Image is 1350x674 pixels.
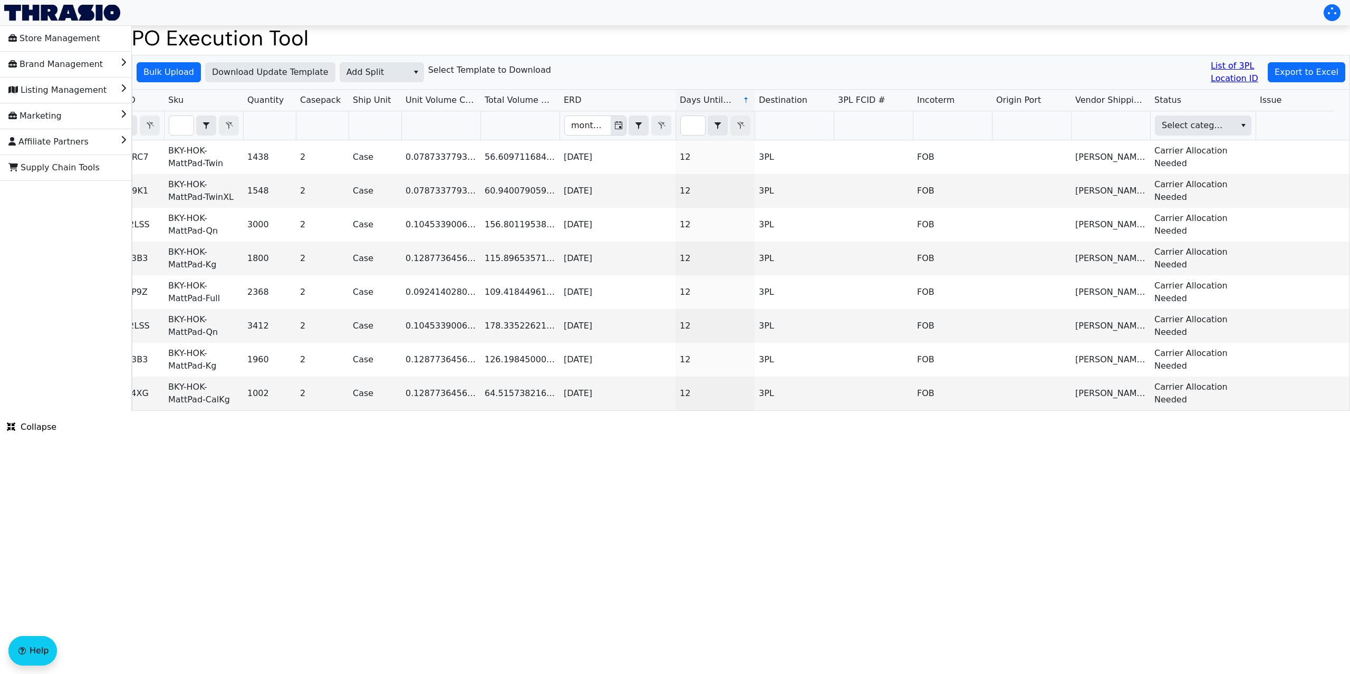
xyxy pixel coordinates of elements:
[296,208,349,242] td: 2
[913,377,992,410] td: FOB
[243,140,296,174] td: 1438
[197,116,216,135] button: select
[676,275,755,309] td: 12
[913,242,992,275] td: FOB
[1150,377,1256,410] td: Carrier Allocation Needed
[1236,116,1251,135] button: select
[676,208,755,242] td: 12
[755,309,834,343] td: 3PL
[560,174,676,208] td: [DATE]
[565,116,611,135] input: Filter
[243,174,296,208] td: 1548
[164,111,243,140] th: Filter
[132,25,1350,51] h1: PO Execution Tool
[480,309,560,343] td: 178.33522621503
[1150,208,1256,242] td: Carrier Allocation Needed
[1071,208,1150,242] td: [PERSON_NAME] Wuxi Jht Homewares Co., Ltd [STREET_ADDRESS][PERSON_NAME]
[755,242,834,275] td: 3PL
[349,242,401,275] td: Case
[838,94,885,107] span: 3PL FCID #
[629,116,648,135] button: select
[296,309,349,343] td: 2
[164,275,243,309] td: BKY-HOK-MattPad-Full
[913,140,992,174] td: FOB
[676,242,755,275] td: 12
[1071,242,1150,275] td: [PERSON_NAME] Wuxi Jht Homewares Co., Ltd [STREET_ADDRESS][PERSON_NAME]
[480,174,560,208] td: 60.940079059302
[1071,275,1150,309] td: [PERSON_NAME] Wuxi Jht Homewares Co., Ltd [STREET_ADDRESS][PERSON_NAME]
[8,82,107,99] span: Listing Management
[480,343,560,377] td: 126.1984500035
[560,111,676,140] th: Filter
[196,115,216,136] span: Choose Operator
[349,343,401,377] td: Case
[401,140,480,174] td: 0.07873377930632
[349,275,401,309] td: Case
[8,636,57,666] button: Help floatingactionbutton
[8,133,89,150] span: Affiliate Partners
[1162,119,1227,132] span: Select category
[1150,174,1256,208] td: Carrier Allocation Needed
[349,174,401,208] td: Case
[755,174,834,208] td: 3PL
[755,343,834,377] td: 3PL
[406,94,476,107] span: Unit Volume CBM
[917,94,954,107] span: Incoterm
[708,115,728,136] span: Choose Operator
[1071,174,1150,208] td: [PERSON_NAME] Wuxi Jht Homewares Co., Ltd [STREET_ADDRESS][PERSON_NAME]
[164,377,243,410] td: BKY-HOK-MattPad-CalKg
[913,275,992,309] td: FOB
[564,94,582,107] span: ERD
[164,343,243,377] td: BKY-HOK-MattPad-Kg
[428,65,551,75] h6: Select Template to Download
[1150,242,1256,275] td: Carrier Allocation Needed
[164,208,243,242] td: BKY-HOK-MattPad-Qn
[8,159,100,176] span: Supply Chain Tools
[8,108,62,124] span: Marketing
[480,208,560,242] td: 156.8011953825
[1150,343,1256,377] td: Carrier Allocation Needed
[401,377,480,410] td: 0.12877364567799998
[164,242,243,275] td: BKY-HOK-MattPad-Kg
[164,140,243,174] td: BKY-HOK-MattPad-Twin
[611,116,626,135] button: Toggle calendar
[676,174,755,208] td: 12
[296,275,349,309] td: 2
[1211,60,1264,85] a: List of 3PL Location ID
[676,377,755,410] td: 12
[243,309,296,343] td: 3412
[1150,275,1256,309] td: Carrier Allocation Needed
[243,208,296,242] td: 3000
[353,94,391,107] span: Ship Unit
[296,377,349,410] td: 2
[401,275,480,309] td: 0.0924140280748
[560,275,676,309] td: [DATE]
[1075,94,1146,107] span: Vendor Shipping Address
[168,94,184,107] span: Sku
[755,377,834,410] td: 3PL
[755,275,834,309] td: 3PL
[1275,66,1338,79] span: Export to Excel
[676,309,755,343] td: 12
[4,5,120,21] a: Thrasio Logo
[243,242,296,275] td: 1800
[401,242,480,275] td: 0.12877364567799998
[560,343,676,377] td: [DATE]
[349,140,401,174] td: Case
[243,377,296,410] td: 1002
[243,343,296,377] td: 1960
[755,208,834,242] td: 3PL
[913,208,992,242] td: FOB
[676,343,755,377] td: 12
[401,208,480,242] td: 0.1045339006092
[296,343,349,377] td: 2
[408,63,423,82] button: select
[300,94,341,107] span: Casepack
[480,377,560,410] td: 64.515738216075
[676,111,755,140] th: Filter
[560,208,676,242] td: [DATE]
[164,174,243,208] td: BKY-HOK-MattPad-TwinXL
[137,62,201,82] button: Bulk Upload
[759,94,807,107] span: Destination
[8,30,100,47] span: Store Management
